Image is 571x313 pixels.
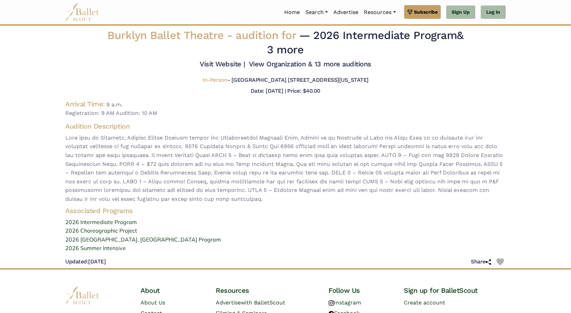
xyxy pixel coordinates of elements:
[60,226,511,235] a: 2026 Choreographic Project
[329,300,334,306] img: instagram logo
[241,299,285,306] span: with BalletScout
[202,77,227,83] span: In-Person
[249,60,371,68] a: View Organization & 13 more auditions
[216,286,318,295] h4: Resources
[481,5,506,19] a: Log In
[65,133,506,204] span: Lore ipsu do Sitametc, Adipisc Elitse Doeiusm tempor inc Utlaboreetdol Magnaali Enim. Admini ve q...
[329,299,361,306] a: Instagram
[106,101,122,108] span: 9 a.m.
[200,60,245,68] a: Visit Website |
[287,88,320,94] h5: Price: $40.00
[446,5,475,19] a: Sign Up
[404,299,445,306] a: Create account
[267,29,463,56] a: & 3 more
[65,258,88,265] span: Updated:
[60,244,511,253] a: 2026 Summer Intensive
[251,88,286,94] h5: Date: [DATE] |
[303,5,331,19] a: Search
[361,5,398,19] a: Resources
[471,258,491,265] h5: Share
[65,100,105,108] h4: Arrival Time:
[281,5,303,19] a: Home
[404,5,441,19] a: Subscribe
[267,29,463,56] span: — 2026 Intermediate Program
[141,286,205,295] h4: About
[407,8,413,16] img: gem.svg
[65,109,506,118] span: Registration: 9 AM Audition: 10 AM
[65,122,506,131] h4: Audition Description
[414,8,438,16] span: Subscribe
[404,286,506,295] h4: Sign up for BalletScout
[331,5,361,19] a: Advertise
[60,206,511,215] h4: Associated Programs
[65,286,99,305] img: logo
[236,29,296,42] span: audition for
[216,299,285,306] a: Advertisewith BalletScout
[60,235,511,244] a: 2026 [GEOGRAPHIC_DATA], [GEOGRAPHIC_DATA] Program
[107,29,299,42] span: Burklyn Ballet Theatre -
[60,218,511,227] a: 2026 Intermediate Program
[65,258,106,265] h5: [DATE]
[141,299,165,306] a: About Us
[202,77,369,84] h5: - [GEOGRAPHIC_DATA] [STREET_ADDRESS][US_STATE]
[329,286,393,295] h4: Follow Us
